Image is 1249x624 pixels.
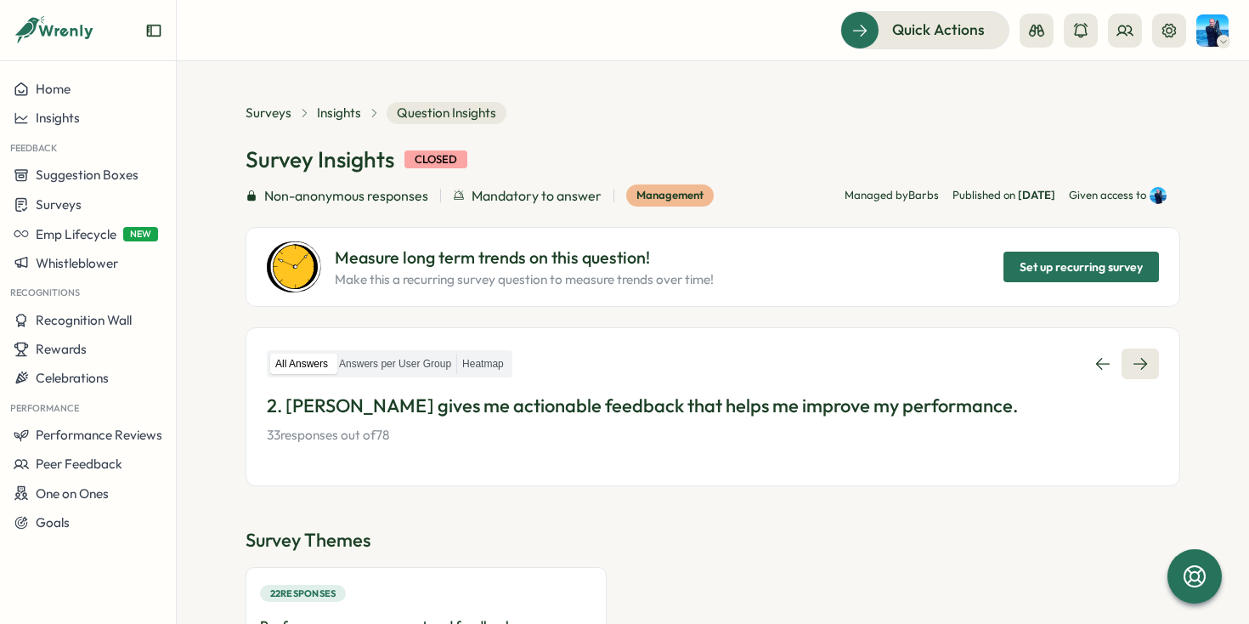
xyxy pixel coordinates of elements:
button: Set up recurring survey [1003,252,1159,282]
div: closed [404,150,467,169]
label: All Answers [270,354,333,375]
h1: Survey Insights [246,145,394,174]
span: Rewards [36,341,87,357]
div: Management [626,184,714,207]
span: Suggestion Boxes [36,167,138,183]
img: Henry Innis [1196,14,1229,47]
span: Mandatory to answer [472,185,602,207]
span: Emp Lifecycle [36,226,116,242]
p: Measure long term trends on this question! [335,245,714,271]
label: Answers per User Group [334,354,456,375]
span: Celebrations [36,370,109,386]
span: Set up recurring survey [1020,252,1143,281]
span: NEW [123,227,158,241]
button: Expand sidebar [145,22,162,39]
span: Barbs [908,188,939,201]
p: 2. [PERSON_NAME] gives me actionable feedback that helps me improve my performance. [267,393,1159,419]
span: Question Insights [387,102,506,124]
span: Published on [952,188,1055,203]
a: Surveys [246,104,291,122]
span: Whistleblower [36,255,118,271]
div: Survey Themes [246,527,1180,553]
a: Insights [317,104,361,122]
span: Recognition Wall [36,312,132,328]
span: Surveys [36,196,82,213]
p: Managed by [845,188,939,203]
label: Heatmap [457,354,509,375]
span: One on Ones [36,485,109,502]
span: 22 responses [270,586,336,601]
button: Quick Actions [840,11,1009,48]
span: Non-anonymous responses [264,185,428,207]
span: Home [36,81,71,97]
span: Peer Feedback [36,456,122,472]
p: Given access to [1069,188,1146,203]
span: Performance Reviews [36,427,162,443]
span: Insights [36,110,80,126]
span: Quick Actions [892,19,985,41]
span: Goals [36,514,70,530]
img: Henry Innis [1150,187,1167,204]
p: 33 responses out of 78 [267,426,1159,445]
p: Make this a recurring survey question to measure trends over time! [335,270,714,289]
span: [DATE] [1018,188,1055,201]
